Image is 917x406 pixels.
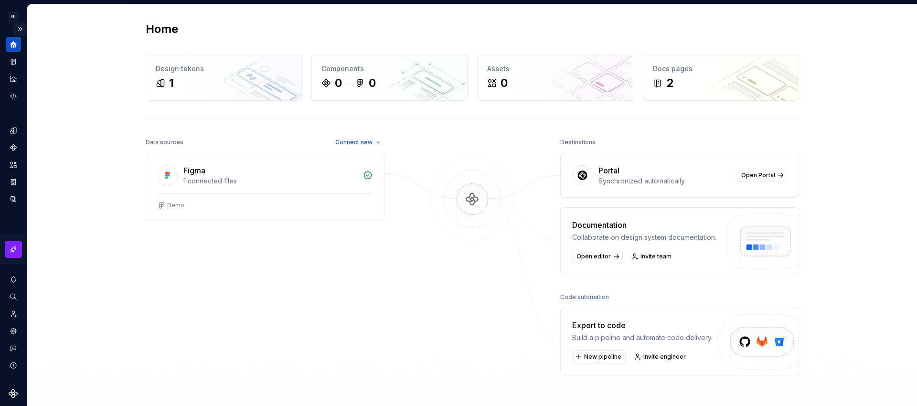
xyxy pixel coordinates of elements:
[6,157,21,172] a: Assets
[737,169,787,182] a: Open Portal
[183,165,205,176] div: Figma
[335,75,342,91] div: 0
[146,153,384,221] a: Figma1 connected filesDemo
[560,290,609,304] div: Code automation
[6,54,21,69] a: Documentation
[6,37,21,52] a: Home
[572,320,713,331] div: Export to code
[629,250,676,263] a: Invite team
[631,350,690,363] a: Invite engineer
[6,272,21,287] button: Notifications
[653,64,789,74] div: Docs pages
[501,75,508,91] div: 0
[156,64,292,74] div: Design tokens
[13,22,27,36] button: Expand sidebar
[6,174,21,190] a: Storybook stories
[146,21,178,37] h2: Home
[572,233,716,242] div: Collaborate on design system documentation.
[311,54,468,101] a: Components00
[6,123,21,138] a: Design tokens
[572,333,713,342] div: Build a pipeline and automate code delivery.
[572,250,623,263] a: Open editor
[6,323,21,339] a: Settings
[6,140,21,155] a: Components
[146,54,302,101] a: Design tokens1
[331,136,384,149] button: Connect new
[640,253,672,260] span: Invite team
[9,389,18,398] svg: Supernova Logo
[572,350,626,363] button: New pipeline
[169,75,174,91] div: 1
[477,54,633,101] a: Assets0
[6,289,21,304] button: Search ⌘K
[741,171,775,179] span: Open Portal
[2,6,25,27] button: GI
[167,202,184,209] div: Demo
[6,192,21,207] a: Data sources
[598,176,731,186] div: Synchronized automatically
[369,75,376,91] div: 0
[146,136,183,149] div: Data sources
[6,88,21,104] a: Code automation
[576,253,611,260] span: Open editor
[598,165,619,176] div: Portal
[560,136,596,149] div: Destinations
[643,353,686,361] span: Invite engineer
[6,341,21,356] button: Contact support
[6,306,21,321] a: Invite team
[6,71,21,86] a: Analytics
[572,219,716,231] div: Documentation
[584,353,621,361] span: New pipeline
[335,139,373,146] span: Connect new
[183,176,357,186] div: 1 connected files
[487,64,623,74] div: Assets
[666,75,673,91] div: 2
[321,64,458,74] div: Components
[643,54,799,101] a: Docs pages2
[8,11,19,22] div: GI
